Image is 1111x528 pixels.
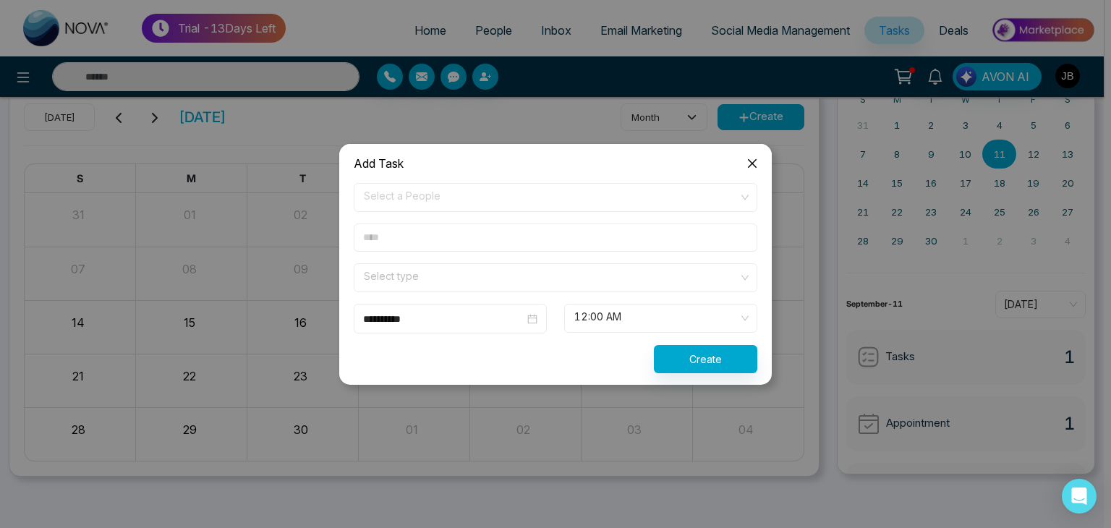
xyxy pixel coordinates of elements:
[574,306,747,331] span: 12:00 AM
[733,144,772,183] button: Close
[1062,479,1097,514] div: Open Intercom Messenger
[746,158,758,169] span: close
[654,345,757,373] button: Create
[364,185,747,210] span: Select a People
[354,156,757,171] div: Add Task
